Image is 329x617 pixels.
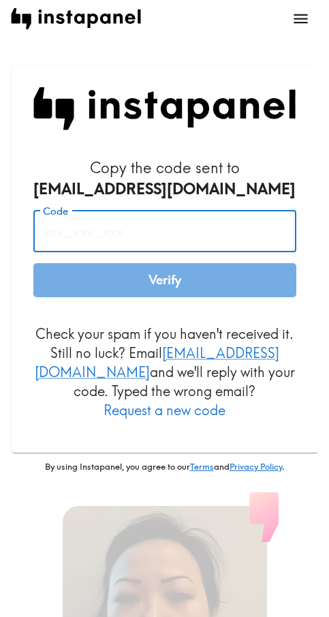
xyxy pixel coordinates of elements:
[33,263,296,297] button: Verify
[33,210,296,252] input: xxx_xxx_xxx
[35,344,279,380] a: [EMAIL_ADDRESS][DOMAIN_NAME]
[230,461,282,472] a: Privacy Policy
[190,461,214,472] a: Terms
[33,179,296,200] div: [EMAIL_ADDRESS][DOMAIN_NAME]
[43,204,68,219] label: Code
[33,87,296,130] img: Instapanel
[12,461,318,473] p: By using Instapanel, you agree to our and .
[33,157,296,200] h6: Copy the code sent to
[104,401,225,420] button: Request a new code
[283,1,318,36] button: open menu
[11,8,141,29] img: instapanel
[33,325,296,420] p: Check your spam if you haven't received it. Still no luck? Email and we'll reply with your code. ...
